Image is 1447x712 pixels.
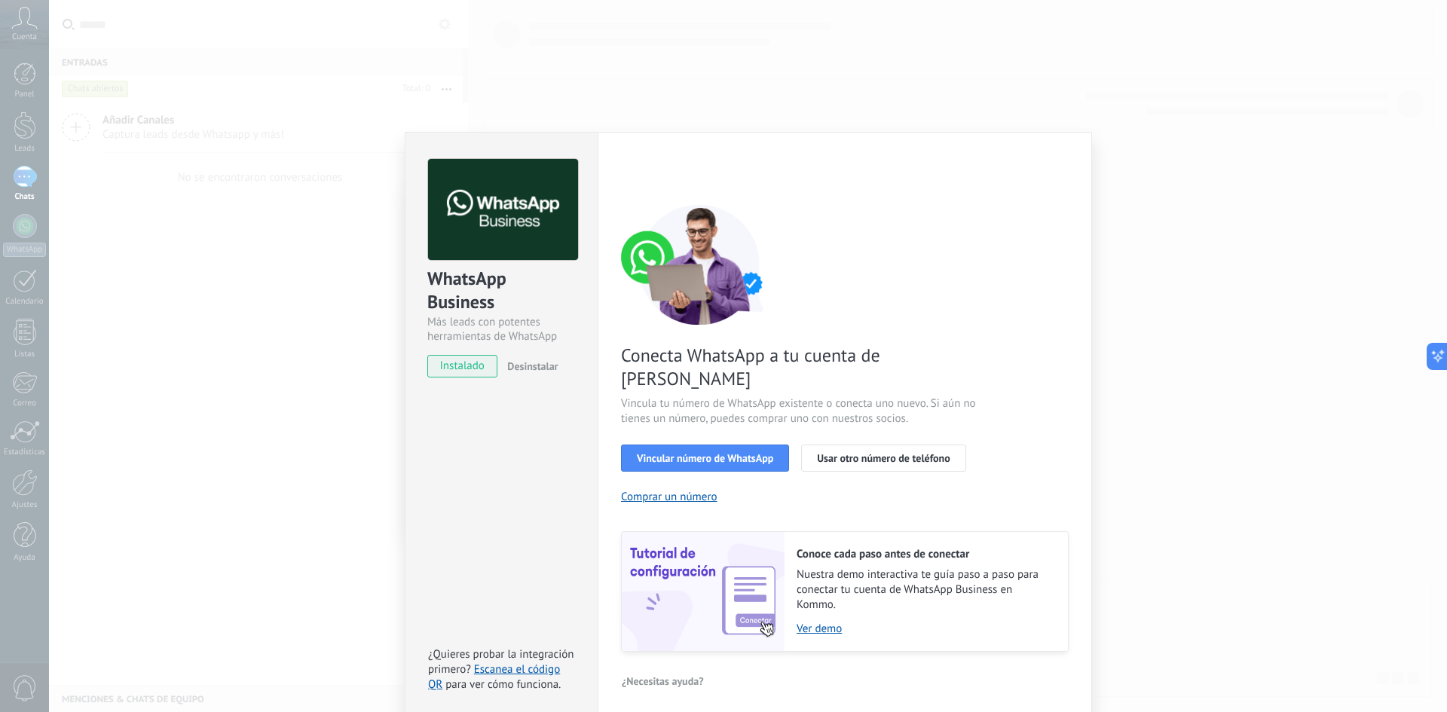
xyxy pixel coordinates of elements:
div: Más leads con potentes herramientas de WhatsApp [427,315,576,344]
span: Desinstalar [507,359,558,373]
span: ¿Quieres probar la integración primero? [428,647,574,677]
a: Escanea el código QR [428,662,560,692]
span: Conecta WhatsApp a tu cuenta de [PERSON_NAME] [621,344,980,390]
button: Desinstalar [501,355,558,377]
h2: Conoce cada paso antes de conectar [797,547,1053,561]
span: instalado [428,355,497,377]
button: Vincular número de WhatsApp [621,445,789,472]
span: para ver cómo funciona. [445,677,561,692]
img: connect number [621,204,779,325]
a: Ver demo [797,622,1053,636]
button: Comprar un número [621,490,717,504]
div: WhatsApp Business [427,267,576,315]
span: Vincular número de WhatsApp [637,453,773,463]
span: Usar otro número de teléfono [817,453,950,463]
button: Usar otro número de teléfono [801,445,965,472]
button: ¿Necesitas ayuda? [621,670,705,692]
span: Nuestra demo interactiva te guía paso a paso para conectar tu cuenta de WhatsApp Business en Kommo. [797,567,1053,613]
img: logo_main.png [428,159,578,261]
span: ¿Necesitas ayuda? [622,676,704,686]
span: Vincula tu número de WhatsApp existente o conecta uno nuevo. Si aún no tienes un número, puedes c... [621,396,980,426]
